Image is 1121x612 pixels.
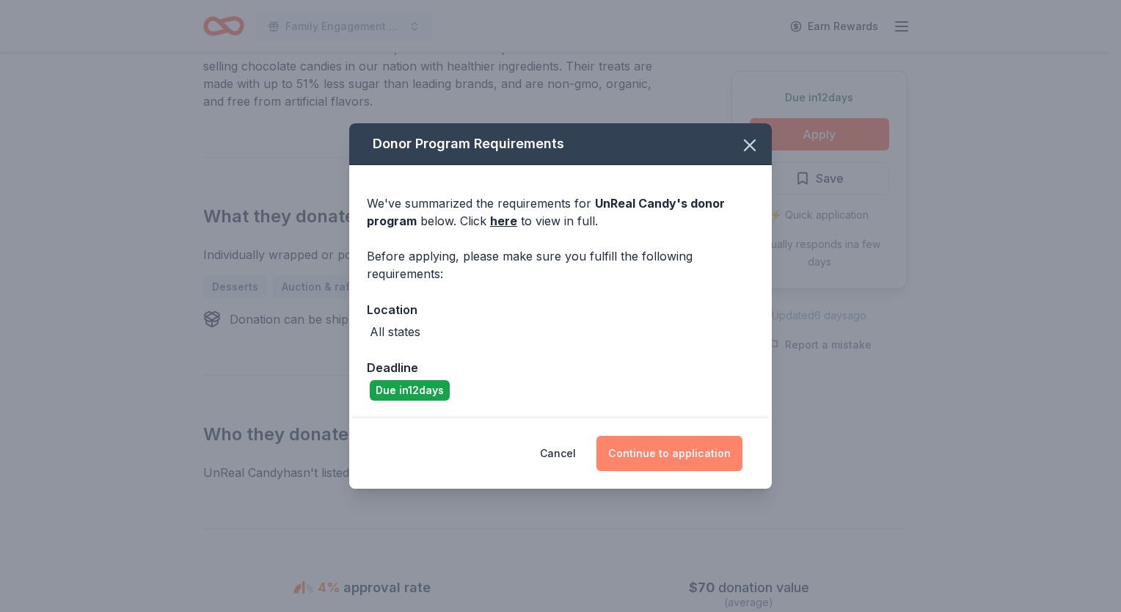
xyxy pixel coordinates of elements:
a: here [490,212,517,230]
div: Due in 12 days [370,380,450,401]
div: All states [370,323,420,340]
button: Cancel [540,436,576,471]
div: Before applying, please make sure you fulfill the following requirements: [367,247,754,283]
div: Location [367,300,754,319]
div: We've summarized the requirements for below. Click to view in full. [367,194,754,230]
button: Continue to application [596,436,742,471]
div: Donor Program Requirements [349,123,772,165]
div: Deadline [367,358,754,377]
